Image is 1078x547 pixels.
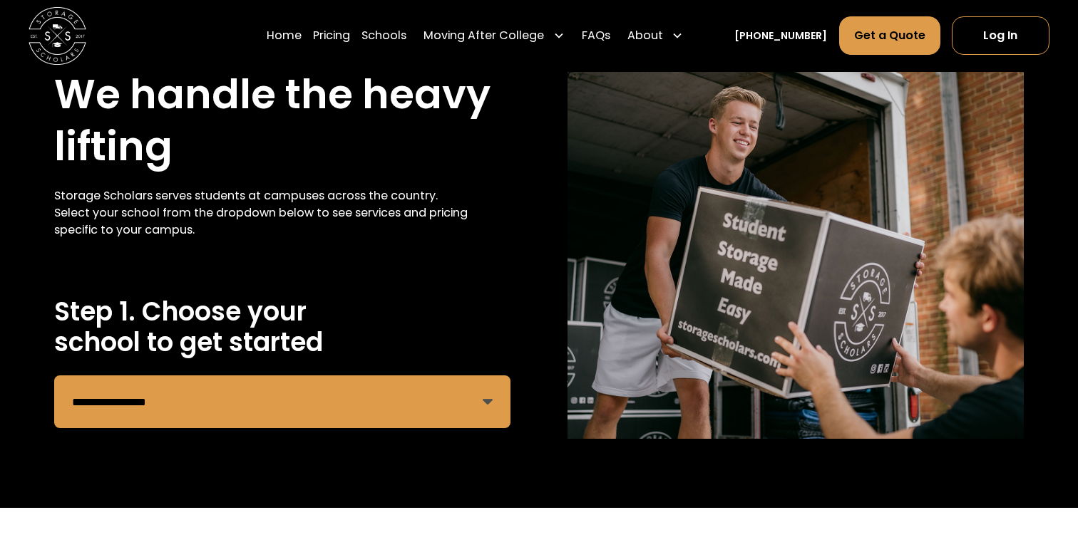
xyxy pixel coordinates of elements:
[54,296,510,358] h2: Step 1. Choose your school to get started
[952,16,1049,55] a: Log In
[54,375,510,428] form: Remind Form
[423,27,544,44] div: Moving After College
[627,27,663,44] div: About
[418,16,570,56] div: Moving After College
[582,16,610,56] a: FAQs
[734,28,827,43] a: [PHONE_NUMBER]
[29,7,86,65] img: Storage Scholars main logo
[622,16,689,56] div: About
[568,68,1024,439] img: storage scholar
[361,16,406,56] a: Schools
[54,187,510,239] div: Storage Scholars serves students at campuses across the country. Select your school from the drop...
[267,16,302,56] a: Home
[313,16,350,56] a: Pricing
[839,16,940,55] a: Get a Quote
[54,68,510,172] h1: We handle the heavy lifting
[29,7,86,65] a: home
